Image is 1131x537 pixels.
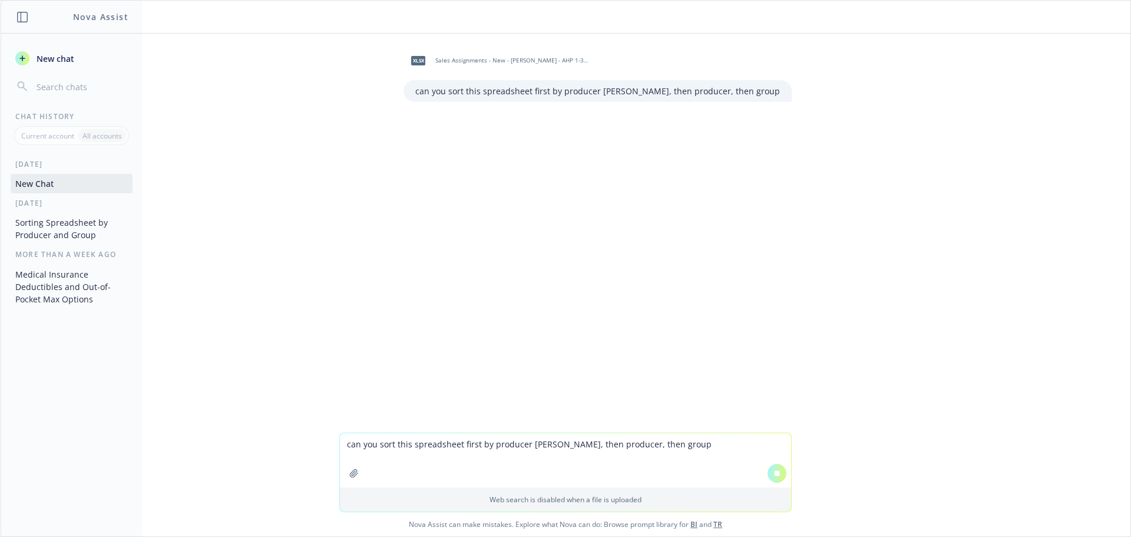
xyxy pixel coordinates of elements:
[1,198,142,208] div: [DATE]
[11,213,133,245] button: Sorting Spreadsheet by Producer and Group
[11,265,133,309] button: Medical Insurance Deductibles and Out-of-Pocket Max Options
[5,512,1126,536] span: Nova Assist can make mistakes. Explore what Nova can do: Browse prompt library for and
[1,159,142,169] div: [DATE]
[34,78,128,95] input: Search chats
[73,11,128,23] h1: Nova Assist
[21,131,74,141] p: Current account
[435,57,590,64] span: Sales Assignments - New - [PERSON_NAME] - AHP 1-3-2025-09-17-09-41-31.xlsx
[415,85,780,97] p: can you sort this spreadsheet first by producer [PERSON_NAME], then producer, then group
[34,52,74,65] span: New chat
[1,249,142,259] div: More than a week ago
[347,495,784,505] p: Web search is disabled when a file is uploaded
[82,131,122,141] p: All accounts
[690,519,697,529] a: BI
[11,48,133,69] button: New chat
[713,519,722,529] a: TR
[411,56,425,65] span: xlsx
[404,46,592,75] div: xlsxSales Assignments - New - [PERSON_NAME] - AHP 1-3-2025-09-17-09-41-31.xlsx
[1,111,142,121] div: Chat History
[11,174,133,193] button: New Chat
